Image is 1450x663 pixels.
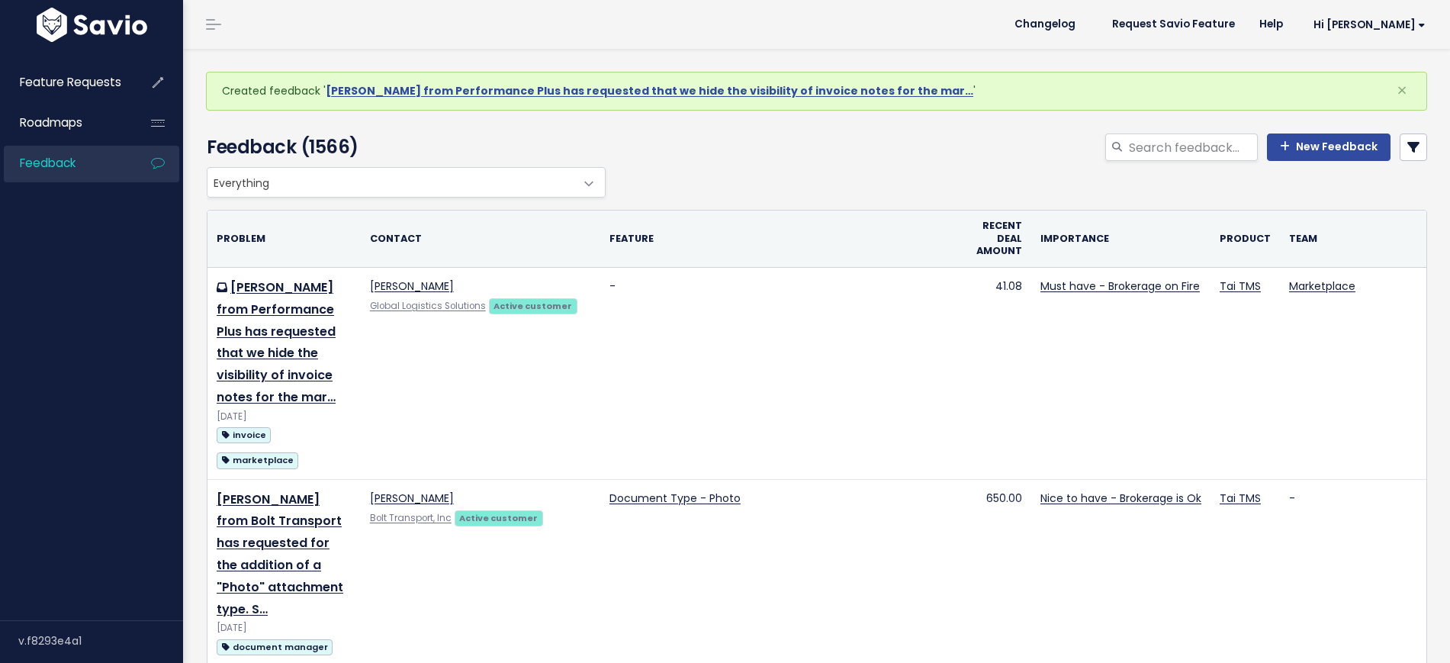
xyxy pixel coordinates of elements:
[1014,19,1075,30] span: Changelog
[20,114,82,130] span: Roadmaps
[4,146,127,181] a: Feedback
[4,105,127,140] a: Roadmaps
[370,300,486,312] a: Global Logistics Solutions
[18,621,183,661] div: v.f8293e4a1
[609,491,741,506] a: Document Type - Photo
[1100,13,1247,36] a: Request Savio Feature
[217,639,333,655] span: document manager
[217,620,352,636] div: [DATE]
[459,512,538,524] strong: Active customer
[1040,278,1200,294] a: Must have - Brokerage on Fire
[1031,211,1210,267] th: Importance
[4,65,127,100] a: Feature Requests
[966,211,1031,267] th: Recent deal amount
[217,637,333,656] a: document manager
[361,211,600,267] th: Contact
[370,278,454,294] a: [PERSON_NAME]
[1220,278,1261,294] a: Tai TMS
[217,425,271,444] a: invoice
[1220,491,1261,506] a: Tai TMS
[207,211,361,267] th: Problem
[494,300,572,312] strong: Active customer
[600,268,966,480] td: -
[206,72,1427,111] div: Created feedback ' '
[370,491,454,506] a: [PERSON_NAME]
[1289,278,1355,294] a: Marketplace
[966,268,1031,480] td: 41.08
[207,134,599,161] h4: Feedback (1566)
[1210,211,1280,267] th: Product
[326,83,973,98] a: [PERSON_NAME] from Performance Plus has requested that we hide the visibility of invoice notes fo...
[600,211,966,267] th: Feature
[217,427,271,443] span: invoice
[20,155,76,171] span: Feedback
[1295,13,1438,37] a: Hi [PERSON_NAME]
[217,409,352,425] div: [DATE]
[1381,72,1423,109] button: Close
[217,450,298,469] a: marketplace
[1247,13,1295,36] a: Help
[207,168,574,197] span: Everything
[455,510,543,525] a: Active customer
[1267,134,1391,161] a: New Feedback
[1040,491,1201,506] a: Nice to have - Brokerage is Ok
[489,298,577,313] a: Active customer
[207,167,606,198] span: Everything
[1127,134,1258,161] input: Search feedback...
[217,491,343,618] a: [PERSON_NAME] from Bolt Transport has requested for the addition of a "Photo" attachment type. S…
[217,452,298,468] span: marketplace
[20,74,121,90] span: Feature Requests
[1280,211,1426,267] th: Team
[217,278,336,406] a: [PERSON_NAME] from Performance Plus has requested that we hide the visibility of invoice notes fo...
[1397,78,1407,103] span: ×
[1313,19,1426,31] span: Hi [PERSON_NAME]
[370,512,452,524] a: Bolt Transport, Inc
[33,8,151,42] img: logo-white.9d6f32f41409.svg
